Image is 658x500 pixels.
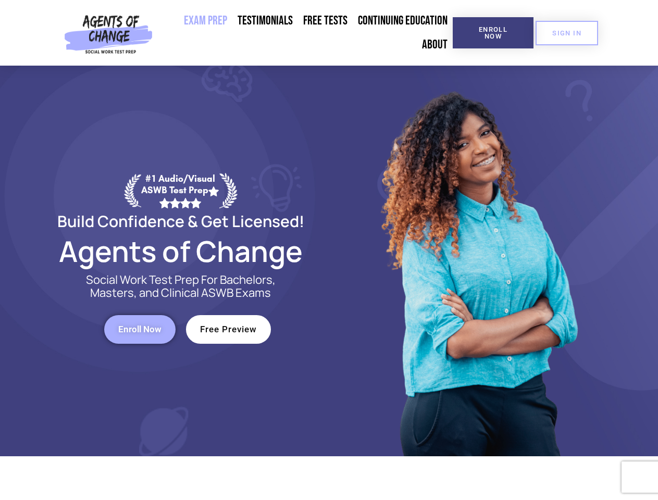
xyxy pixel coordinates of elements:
span: Enroll Now [469,26,517,40]
a: Exam Prep [179,9,232,33]
div: #1 Audio/Visual ASWB Test Prep [141,173,219,208]
a: Testimonials [232,9,298,33]
a: Free Tests [298,9,353,33]
span: Free Preview [200,325,257,334]
a: SIGN IN [536,21,598,45]
span: Enroll Now [118,325,162,334]
nav: Menu [157,9,453,57]
img: Website Image 1 (1) [374,66,582,456]
a: Free Preview [186,315,271,344]
a: Enroll Now [104,315,176,344]
h2: Build Confidence & Get Licensed! [32,214,329,229]
a: Enroll Now [453,17,533,48]
p: Social Work Test Prep For Bachelors, Masters, and Clinical ASWB Exams [74,273,288,299]
h2: Agents of Change [32,239,329,263]
a: About [417,33,453,57]
a: Continuing Education [353,9,453,33]
span: SIGN IN [552,30,581,36]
